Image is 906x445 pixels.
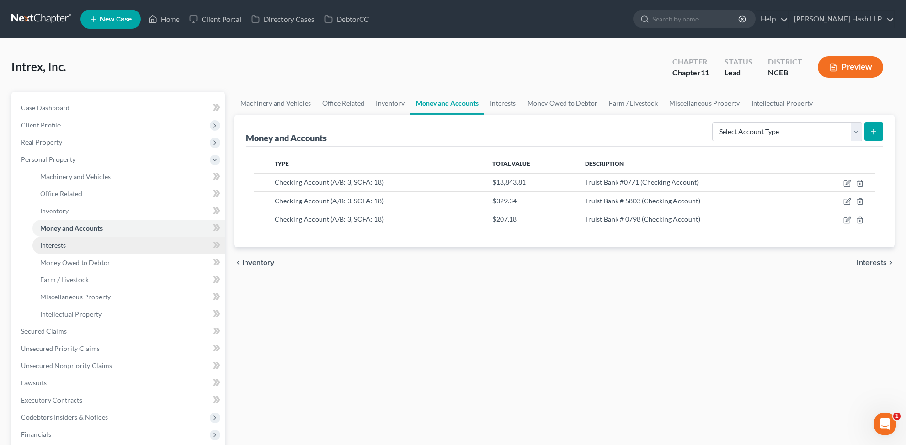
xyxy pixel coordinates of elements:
span: $207.18 [492,215,517,223]
a: Farm / Livestock [603,92,663,115]
i: chevron_right [887,259,895,266]
span: Interests [857,259,887,266]
div: Lead [725,67,753,78]
a: Interests [32,237,225,254]
span: Machinery and Vehicles [40,172,111,180]
span: Personal Property [21,155,75,163]
span: Real Property [21,138,62,146]
div: NCEB [768,67,802,78]
span: $18,843.81 [492,178,526,186]
span: Unsecured Nonpriority Claims [21,361,112,370]
span: 11 [701,68,709,77]
a: Home [144,11,184,28]
a: Case Dashboard [13,99,225,117]
span: Financials [21,430,51,438]
span: Inventory [40,207,69,215]
i: chevron_left [234,259,242,266]
span: Checking Account (A/B: 3, SOFA: 18) [275,178,384,186]
a: Secured Claims [13,323,225,340]
span: Case Dashboard [21,104,70,112]
span: Checking Account (A/B: 3, SOFA: 18) [275,197,384,205]
a: Intellectual Property [746,92,819,115]
span: Lawsuits [21,379,47,387]
a: Machinery and Vehicles [234,92,317,115]
a: Unsecured Priority Claims [13,340,225,357]
span: Truist Bank # 0798 (Checking Account) [585,215,700,223]
a: Inventory [370,92,410,115]
input: Search by name... [652,10,740,28]
div: Chapter [672,67,709,78]
span: Description [585,160,624,167]
span: Farm / Livestock [40,275,89,284]
span: Inventory [242,259,274,266]
a: Farm / Livestock [32,271,225,288]
a: Office Related [32,185,225,202]
span: Interests [40,241,66,249]
a: Office Related [317,92,370,115]
div: Money and Accounts [246,132,327,144]
a: Executory Contracts [13,392,225,409]
span: Office Related [40,190,82,198]
a: DebtorCC [320,11,373,28]
span: Checking Account (A/B: 3, SOFA: 18) [275,215,384,223]
a: Money Owed to Debtor [522,92,603,115]
iframe: Intercom live chat [874,413,896,435]
a: Help [756,11,788,28]
a: Interests [484,92,522,115]
a: Money and Accounts [410,92,484,115]
span: Total Value [492,160,530,167]
span: Money and Accounts [40,224,103,232]
span: Money Owed to Debtor [40,258,110,266]
span: Client Profile [21,121,61,129]
span: Codebtors Insiders & Notices [21,413,108,421]
a: Miscellaneous Property [32,288,225,306]
a: Lawsuits [13,374,225,392]
span: Intellectual Property [40,310,102,318]
button: Preview [818,56,883,78]
span: Truist Bank #0771 (Checking Account) [585,178,699,186]
a: [PERSON_NAME] Hash LLP [789,11,894,28]
div: District [768,56,802,67]
button: Interests chevron_right [857,259,895,266]
button: chevron_left Inventory [234,259,274,266]
a: Money Owed to Debtor [32,254,225,271]
a: Miscellaneous Property [663,92,746,115]
span: New Case [100,16,132,23]
a: Client Portal [184,11,246,28]
span: Miscellaneous Property [40,293,111,301]
a: Intellectual Property [32,306,225,323]
span: 1 [893,413,901,420]
span: Intrex, Inc. [11,60,66,74]
a: Unsecured Nonpriority Claims [13,357,225,374]
span: Secured Claims [21,327,67,335]
span: Unsecured Priority Claims [21,344,100,352]
a: Inventory [32,202,225,220]
div: Status [725,56,753,67]
a: Directory Cases [246,11,320,28]
span: Type [275,160,289,167]
div: Chapter [672,56,709,67]
a: Money and Accounts [32,220,225,237]
span: $329.34 [492,197,517,205]
span: Truist Bank # 5803 (Checking Account) [585,197,700,205]
span: Executory Contracts [21,396,82,404]
a: Machinery and Vehicles [32,168,225,185]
